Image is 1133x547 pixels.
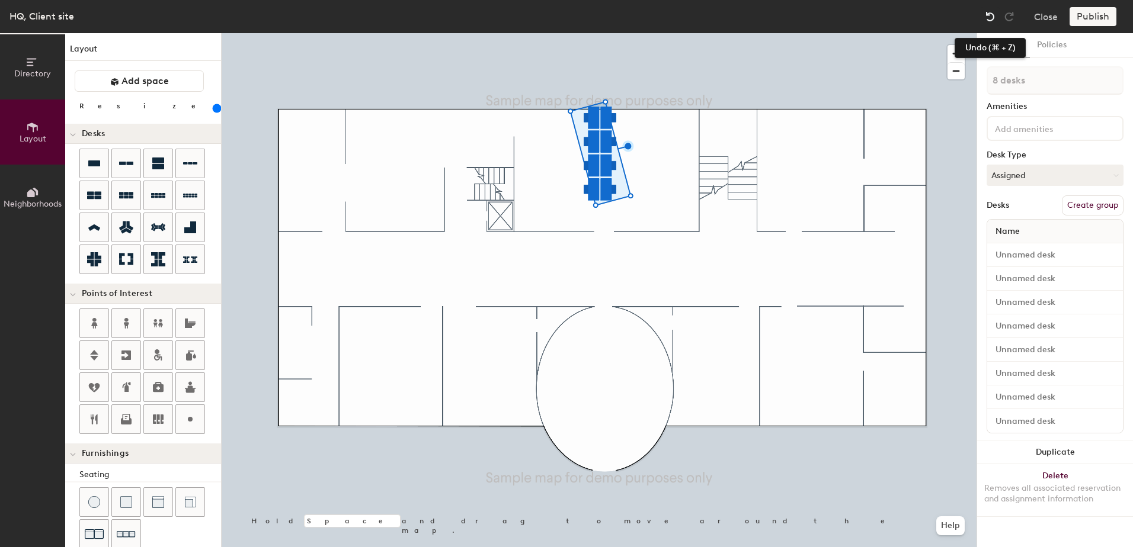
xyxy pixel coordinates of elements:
[82,129,105,139] span: Desks
[990,389,1121,406] input: Unnamed desk
[987,165,1124,186] button: Assigned
[4,199,62,209] span: Neighborhoods
[990,294,1121,311] input: Unnamed desk
[1030,33,1074,57] button: Policies
[990,271,1121,287] input: Unnamed desk
[117,525,136,543] img: Couch (x3)
[9,9,74,24] div: HQ, Client site
[977,464,1133,516] button: DeleteRemoves all associated reservation and assignment information
[993,121,1099,135] input: Add amenities
[120,496,132,508] img: Cushion
[1062,195,1124,215] button: Create group
[121,75,169,87] span: Add space
[984,483,1126,504] div: Removes all associated reservation and assignment information
[14,69,51,79] span: Directory
[936,516,965,535] button: Help
[175,487,205,517] button: Couch (corner)
[20,134,46,144] span: Layout
[977,440,1133,464] button: Duplicate
[143,487,173,517] button: Couch (middle)
[987,102,1124,111] div: Amenities
[1034,7,1058,26] button: Close
[79,101,210,111] div: Resize
[79,468,221,481] div: Seating
[990,247,1121,263] input: Unnamed desk
[79,487,109,517] button: Stool
[990,365,1121,382] input: Unnamed desk
[1003,11,1015,22] img: Redo
[111,487,141,517] button: Cushion
[65,43,221,61] h1: Layout
[75,70,204,92] button: Add space
[152,496,164,508] img: Couch (middle)
[987,201,1009,210] div: Desks
[88,496,100,508] img: Stool
[984,11,996,22] img: Undo
[82,449,129,458] span: Furnishings
[990,342,1121,358] input: Unnamed desk
[82,289,152,298] span: Points of Interest
[990,221,1026,242] span: Name
[990,318,1121,334] input: Unnamed desk
[988,33,1030,57] button: Details
[987,150,1124,160] div: Desk Type
[85,525,104,543] img: Couch (x2)
[184,496,196,508] img: Couch (corner)
[990,413,1121,429] input: Unnamed desk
